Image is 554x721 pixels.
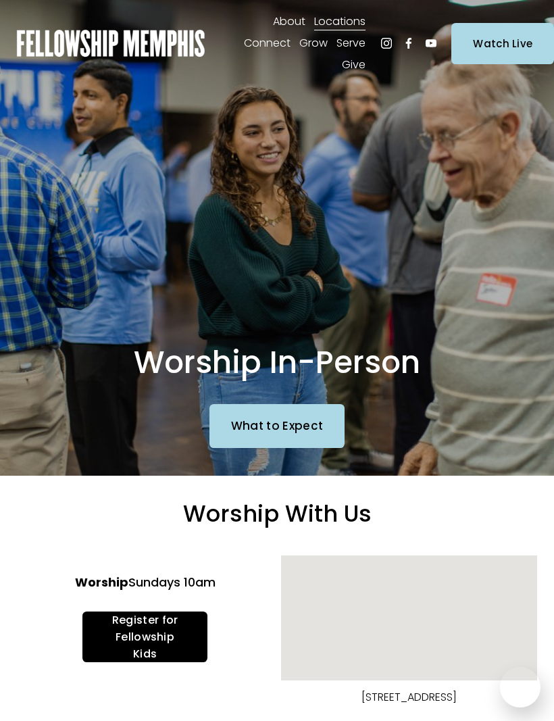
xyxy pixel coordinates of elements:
[424,36,438,50] a: YouTube
[17,499,538,529] h2: Worship With Us
[303,688,515,707] p: [STREET_ADDRESS]
[336,34,366,53] span: Serve
[82,343,472,381] h1: Worship In-Person
[342,55,366,75] span: Give
[39,574,251,591] h4: Sundays 10am
[244,34,291,53] span: Connect
[402,36,415,50] a: Facebook
[17,30,205,57] img: Fellowship Memphis
[395,588,423,624] div: Harding Academy 1100 Cherry Road Memphis, TN, 38117, United States
[75,574,128,591] strong: Worship
[299,34,328,53] span: Grow
[314,11,366,32] a: folder dropdown
[314,12,366,32] span: Locations
[82,612,207,662] a: Register for Fellowship Kids
[451,23,554,64] a: Watch Live
[209,404,345,447] a: What to Expect
[299,32,328,54] a: folder dropdown
[273,12,305,32] span: About
[336,32,366,54] a: folder dropdown
[342,54,366,76] a: folder dropdown
[380,36,393,50] a: Instagram
[244,32,291,54] a: folder dropdown
[273,11,305,32] a: folder dropdown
